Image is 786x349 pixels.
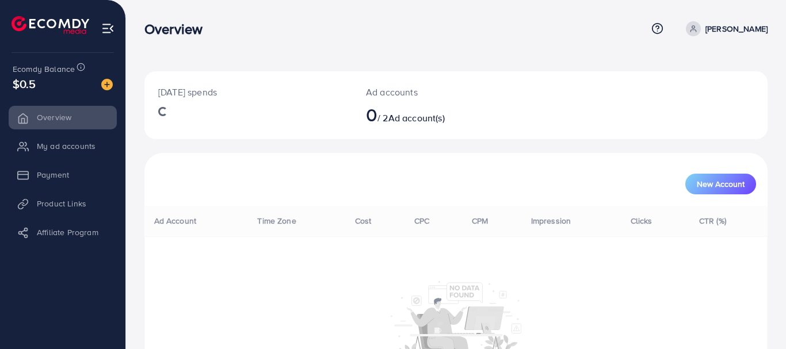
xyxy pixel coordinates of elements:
[13,75,36,92] span: $0.5
[366,101,377,128] span: 0
[366,103,494,125] h2: / 2
[13,63,75,75] span: Ecomdy Balance
[681,21,768,36] a: [PERSON_NAME]
[685,174,756,194] button: New Account
[705,22,768,36] p: [PERSON_NAME]
[101,79,113,90] img: image
[697,180,745,188] span: New Account
[158,85,338,99] p: [DATE] spends
[12,16,89,34] img: logo
[366,85,494,99] p: Ad accounts
[101,22,115,35] img: menu
[388,112,445,124] span: Ad account(s)
[144,21,212,37] h3: Overview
